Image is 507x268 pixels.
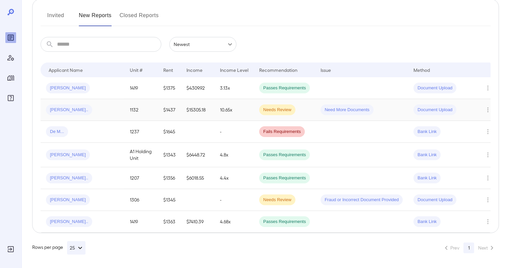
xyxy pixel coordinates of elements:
span: Fails Requirements [259,129,305,135]
td: 1132 [124,99,158,121]
span: [PERSON_NAME] [46,85,90,91]
div: Rows per page [32,241,86,255]
button: 25 [67,241,86,255]
span: Bank Link [413,129,441,135]
div: Manage Users [5,52,16,63]
button: Row Actions [483,126,493,137]
td: $1363 [158,211,181,233]
div: Applicant Name [49,66,83,74]
span: Passes Requirements [259,219,310,225]
td: 1237 [124,121,158,143]
td: 3.13x [215,77,254,99]
div: Recommendation [259,66,297,74]
div: Log Out [5,244,16,255]
td: $1375 [158,77,181,99]
div: Manage Properties [5,73,16,83]
td: $1645 [158,121,181,143]
button: Closed Reports [120,10,159,26]
div: Rent [163,66,174,74]
td: 4.4x [215,167,254,189]
span: Bank Link [413,219,441,225]
div: Income Level [220,66,248,74]
td: 10.65x [215,99,254,121]
button: New Reports [79,10,112,26]
span: Passes Requirements [259,152,310,158]
td: - [215,189,254,211]
td: $6018.55 [181,167,215,189]
td: $1356 [158,167,181,189]
td: $1343 [158,143,181,167]
td: $1437 [158,99,181,121]
button: Row Actions [483,104,493,115]
span: Bank Link [413,152,441,158]
td: $15305.18 [181,99,215,121]
span: [PERSON_NAME].. [46,219,92,225]
button: Row Actions [483,149,493,160]
div: Issue [321,66,331,74]
span: Bank Link [413,175,441,181]
span: Fraud or Incorrect Document Provided [321,197,403,203]
span: [PERSON_NAME].. [46,175,92,181]
span: Document Upload [413,107,456,113]
div: Newest [169,37,236,52]
td: A1 Holding Unit [124,143,158,167]
td: 1419 [124,211,158,233]
nav: pagination navigation [439,242,499,253]
span: Document Upload [413,85,456,91]
button: Row Actions [483,216,493,227]
td: 1306 [124,189,158,211]
span: [PERSON_NAME].. [46,107,92,113]
td: 4.8x [215,143,254,167]
div: Unit # [130,66,143,74]
span: Passes Requirements [259,175,310,181]
div: FAQ [5,93,16,103]
button: Invited [41,10,71,26]
span: [PERSON_NAME] [46,197,90,203]
td: 4.68x [215,211,254,233]
td: 1207 [124,167,158,189]
td: $4309.92 [181,77,215,99]
div: Income [186,66,203,74]
td: $6448.72 [181,143,215,167]
td: - [215,121,254,143]
div: Method [413,66,430,74]
span: Needs Review [259,197,295,203]
button: Row Actions [483,173,493,183]
div: Reports [5,32,16,43]
span: Need More Documents [321,107,374,113]
span: [PERSON_NAME] [46,152,90,158]
button: page 1 [463,242,474,253]
button: Row Actions [483,194,493,205]
span: Needs Review [259,107,295,113]
td: 1419 [124,77,158,99]
td: $1345 [158,189,181,211]
button: Row Actions [483,83,493,93]
span: Document Upload [413,197,456,203]
span: De M... [46,129,68,135]
td: $7410.39 [181,211,215,233]
span: Passes Requirements [259,85,310,91]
